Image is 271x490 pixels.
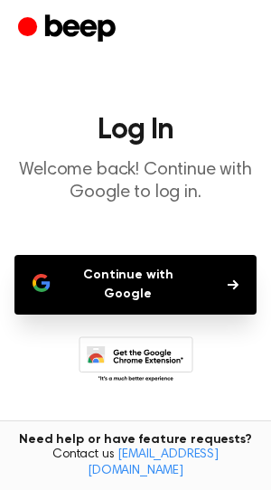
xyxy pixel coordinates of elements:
[18,12,120,47] a: Beep
[14,159,257,204] p: Welcome back! Continue with Google to log in.
[14,116,257,145] h1: Log In
[88,448,219,477] a: [EMAIL_ADDRESS][DOMAIN_NAME]
[14,255,257,315] button: Continue with Google
[11,448,260,479] span: Contact us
